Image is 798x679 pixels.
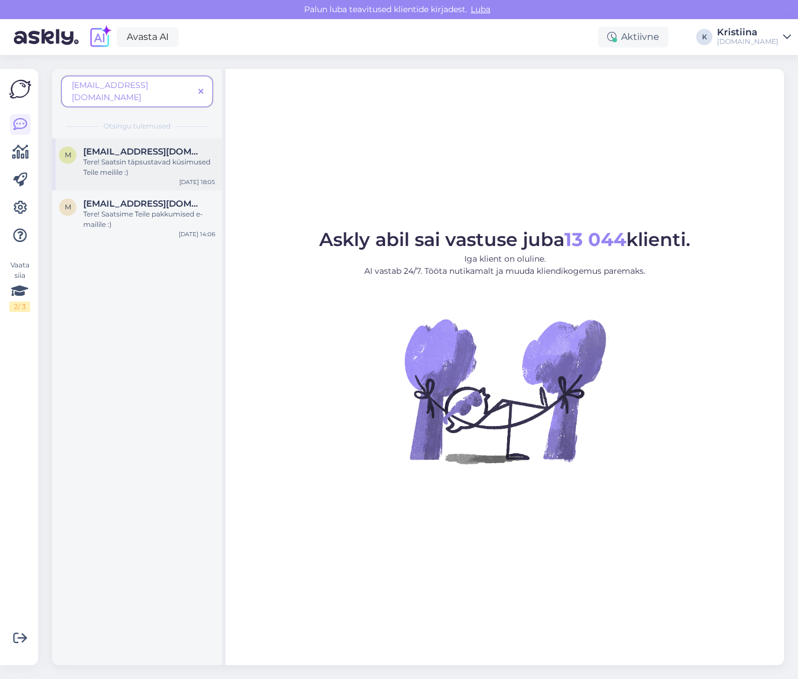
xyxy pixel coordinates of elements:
div: Aktiivne [598,27,668,47]
span: M [65,151,71,159]
b: 13 044 [564,228,626,251]
img: Askly Logo [9,78,31,100]
div: [DOMAIN_NAME] [717,37,778,46]
img: No Chat active [401,287,609,495]
div: 2 / 3 [9,302,30,312]
a: Avasta AI [117,27,179,47]
div: Tere! Saatsime Teile pakkumised e-mailile :) [83,209,215,230]
span: Maasiksandra7@gmail.com [83,199,204,209]
span: Otsingu tulemused [104,121,171,131]
div: K [696,29,712,45]
span: Luba [467,4,494,14]
span: Askly abil sai vastuse juba klienti. [319,228,690,251]
img: explore-ai [88,25,112,49]
div: Tere! Saatsin täpsustavad küsimused Teile meilile :) [83,157,215,178]
div: [DATE] 14:06 [179,230,215,238]
span: M [65,203,71,211]
p: Iga klient on oluline. AI vastab 24/7. Tööta nutikamalt ja muuda kliendikogemus paremaks. [319,253,690,277]
span: Maasiksandra7@gmail.com [83,146,204,157]
span: [EMAIL_ADDRESS][DOMAIN_NAME] [72,80,148,102]
a: Kristiina[DOMAIN_NAME] [717,28,791,46]
div: Vaata siia [9,260,30,312]
div: [DATE] 18:05 [179,178,215,186]
div: Kristiina [717,28,778,37]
